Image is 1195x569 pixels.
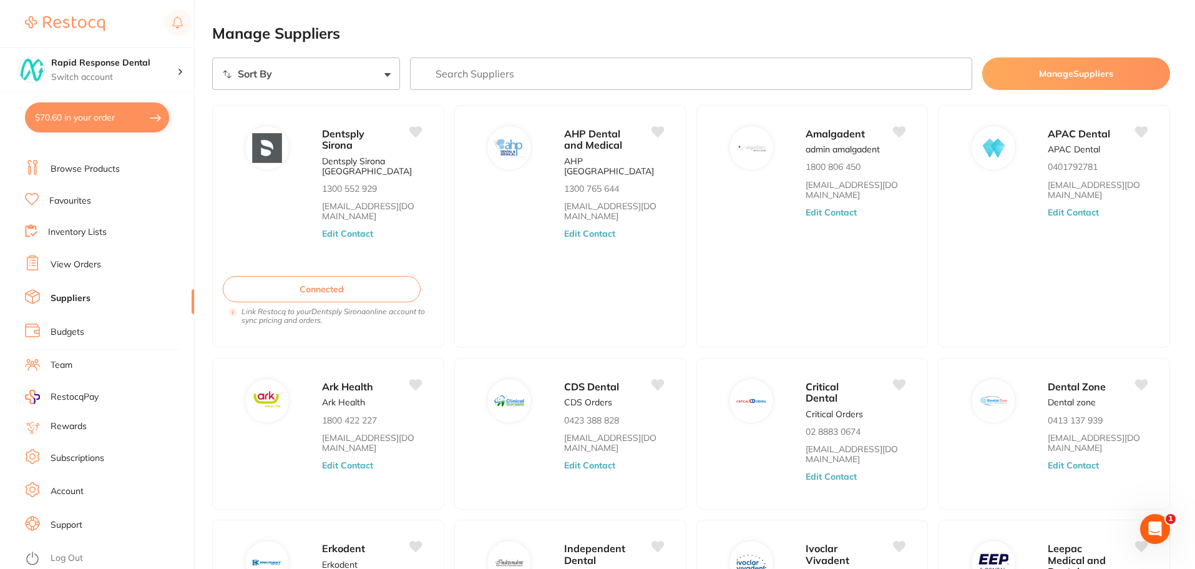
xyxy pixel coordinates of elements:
span: Ivoclar Vivadent [806,542,849,566]
span: Dentsply Sirona [322,127,364,151]
p: 0423 388 828 [564,415,619,425]
img: Critical Dental [736,386,766,416]
a: [EMAIL_ADDRESS][DOMAIN_NAME] [1048,180,1147,200]
img: Dentsply Sirona [253,133,283,163]
a: Support [51,519,82,532]
a: Log Out [51,552,83,565]
button: Log Out [25,549,190,569]
p: AHP [GEOGRAPHIC_DATA] [564,156,663,176]
a: [EMAIL_ADDRESS][DOMAIN_NAME] [564,433,663,453]
a: View Orders [51,259,101,271]
button: Edit Contact [564,460,615,470]
button: $70.60 in your order [25,102,169,132]
span: RestocqPay [51,391,99,403]
a: [EMAIL_ADDRESS][DOMAIN_NAME] [806,444,905,464]
a: [EMAIL_ADDRESS][DOMAIN_NAME] [806,180,905,200]
button: Edit Contact [806,207,857,217]
button: Edit Contact [322,229,373,239]
a: Browse Products [51,163,120,176]
button: Edit Contact [322,460,373,470]
a: Account [51,485,84,498]
a: [EMAIL_ADDRESS][DOMAIN_NAME] [1048,433,1147,453]
p: Critical Orders [806,409,863,419]
h2: Manage Suppliers [212,25,1170,42]
button: Edit Contact [806,472,857,482]
input: Search Suppliers [410,57,973,90]
a: Team [51,359,72,372]
img: Dental Zone [978,386,1008,416]
a: Favourites [49,195,91,207]
a: [EMAIL_ADDRESS][DOMAIN_NAME] [564,201,663,221]
a: [EMAIL_ADDRESS][DOMAIN_NAME] [322,201,421,221]
img: AHP Dental and Medical [494,133,524,163]
p: 1300 765 644 [564,184,619,194]
p: admin amalgadent [806,144,880,154]
button: ManageSuppliers [982,57,1170,90]
p: APAC Dental [1048,144,1100,154]
button: Edit Contact [1048,207,1099,217]
a: Suppliers [51,292,90,305]
a: Rewards [51,420,87,433]
p: 0401792781 [1048,162,1098,172]
img: Ark Health [253,386,283,416]
span: APAC Dental [1048,127,1110,140]
img: APAC Dental [978,133,1008,163]
i: Link Restocq to your Dentsply Sirona online account to sync pricing and orders. [241,307,427,325]
span: CDS Dental [564,380,619,393]
img: Amalgadent [736,133,766,163]
img: Restocq Logo [25,16,105,31]
img: RestocqPay [25,390,40,404]
iframe: Intercom live chat [1140,514,1170,544]
img: Rapid Response Dental [19,57,44,82]
p: CDS Orders [564,397,612,407]
span: Amalgadent [806,127,865,140]
p: Switch account [51,71,177,84]
button: Connected [223,276,421,302]
p: Dentsply Sirona [GEOGRAPHIC_DATA] [322,156,421,176]
a: Budgets [51,326,84,339]
span: Erkodent [322,542,365,555]
span: AHP Dental and Medical [564,127,622,151]
p: 0413 137 939 [1048,415,1103,425]
a: Restocq Logo [25,9,105,38]
p: 1800 422 227 [322,415,377,425]
span: Critical Dental [806,380,839,404]
span: 1 [1166,514,1176,524]
a: RestocqPay [25,390,99,404]
span: Dental Zone [1048,380,1106,393]
p: 02 8883 0674 [806,427,861,437]
p: Ark Health [322,397,365,407]
button: Edit Contact [1048,460,1099,470]
a: [EMAIL_ADDRESS][DOMAIN_NAME] [322,433,421,453]
a: Subscriptions [51,452,104,465]
span: Ark Health [322,380,373,393]
p: 1800 806 450 [806,162,861,172]
p: Dental zone [1048,397,1096,407]
img: CDS Dental [494,386,524,416]
p: 1300 552 929 [322,184,377,194]
a: Inventory Lists [48,226,107,239]
h4: Rapid Response Dental [51,57,177,69]
button: Edit Contact [564,229,615,239]
span: Independent Dental [564,542,625,566]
